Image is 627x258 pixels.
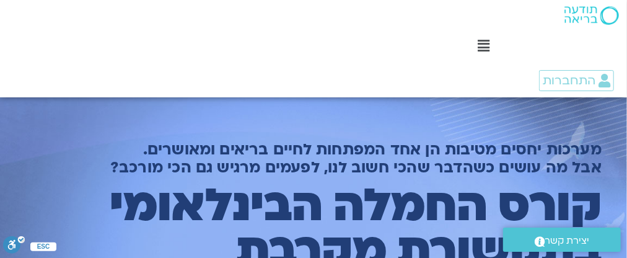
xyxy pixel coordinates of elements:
[564,6,619,25] img: תודעה בריאה
[545,233,590,249] span: יצירת קשר
[55,141,602,177] h2: מערכות יחסים מטיבות הן אחד המפתחות לחיים בריאים ומאושרים. אבל מה עושים כשהדבר שהכי חשוב לנו, לפעמ...
[539,70,614,91] a: התחברות
[543,74,595,87] span: התחברות
[503,228,621,252] a: יצירת קשר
